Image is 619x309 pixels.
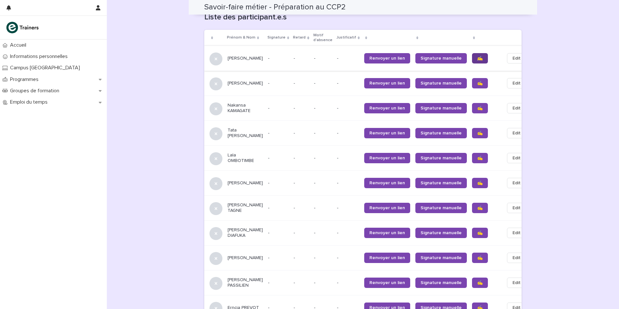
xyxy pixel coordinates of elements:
[415,228,467,238] a: Signature manuelle
[364,103,410,113] a: Renvoyer un lien
[512,280,521,286] span: Edit
[472,103,488,113] a: ✍️
[364,153,410,163] a: Renvoyer un lien
[268,155,288,161] p: -
[314,255,332,261] p: -
[314,205,332,211] p: -
[477,131,483,135] span: ✍️
[472,153,488,163] a: ✍️
[294,229,296,236] p: -
[337,106,359,111] p: -
[268,230,288,236] p: -
[477,256,483,260] span: ✍️
[314,131,332,136] p: -
[472,53,488,63] a: ✍️
[507,153,526,163] button: Edit
[477,106,483,110] span: ✍️
[5,21,41,34] img: K0CqGN7SDeD6s4JG8KQk
[369,256,405,260] span: Renvoyer un lien
[267,34,286,41] p: Signature
[415,178,467,188] a: Signature manuelle
[268,255,288,261] p: -
[421,81,462,86] span: Signature manuelle
[369,280,405,285] span: Renvoyer un lien
[369,56,405,61] span: Renvoyer un lien
[7,76,44,83] p: Programmes
[472,128,488,138] a: ✍️
[7,53,73,60] p: Informations personnelles
[421,181,462,185] span: Signature manuelle
[314,230,332,236] p: -
[294,154,296,161] p: -
[7,42,31,48] p: Accueil
[294,79,296,86] p: -
[204,220,536,245] tr: [PERSON_NAME] DIAFUKA--- --Renvoyer un lienSignature manuelle✍️Edit
[294,279,296,286] p: -
[421,56,462,61] span: Signature manuelle
[472,228,488,238] a: ✍️
[268,205,288,211] p: -
[204,13,522,22] h1: Liste des participant.e.s
[228,277,263,288] p: [PERSON_NAME] PASSILIEN
[268,180,288,186] p: -
[369,181,405,185] span: Renvoyer un lien
[314,155,332,161] p: -
[337,205,359,211] p: -
[268,56,288,61] p: -
[268,131,288,136] p: -
[364,78,410,88] a: Renvoyer un lien
[7,88,64,94] p: Groupes de formation
[415,253,467,263] a: Signature manuelle
[204,245,536,270] tr: [PERSON_NAME]--- --Renvoyer un lienSignature manuelle✍️Edit
[228,255,263,261] p: [PERSON_NAME]
[472,253,488,263] a: ✍️
[337,155,359,161] p: -
[507,128,526,138] button: Edit
[369,106,405,110] span: Renvoyer un lien
[314,280,332,286] p: -
[369,206,405,210] span: Renvoyer un lien
[507,53,526,63] button: Edit
[227,34,255,41] p: Prénom & Nom
[294,54,296,61] p: -
[364,278,410,288] a: Renvoyer un lien
[421,131,462,135] span: Signature manuelle
[512,130,521,136] span: Edit
[421,106,462,110] span: Signature manuelle
[512,55,521,62] span: Edit
[364,203,410,213] a: Renvoyer un lien
[337,81,359,86] p: -
[512,180,521,186] span: Edit
[7,65,85,71] p: Campus [GEOGRAPHIC_DATA]
[228,180,263,186] p: [PERSON_NAME]
[294,254,296,261] p: -
[337,255,359,261] p: -
[415,278,467,288] a: Signature manuelle
[204,46,536,71] tr: [PERSON_NAME]--- --Renvoyer un lienSignature manuelle✍️Edit
[507,78,526,88] button: Edit
[415,203,467,213] a: Signature manuelle
[477,181,483,185] span: ✍️
[421,280,462,285] span: Signature manuelle
[268,81,288,86] p: -
[421,231,462,235] span: Signature manuelle
[294,104,296,111] p: -
[512,155,521,161] span: Edit
[204,270,536,295] tr: [PERSON_NAME] PASSILIEN--- --Renvoyer un lienSignature manuelle✍️Edit
[415,53,467,63] a: Signature manuelle
[472,78,488,88] a: ✍️
[228,128,263,139] p: Tata [PERSON_NAME]
[204,170,536,195] tr: [PERSON_NAME]--- --Renvoyer un lienSignature manuelle✍️Edit
[337,180,359,186] p: -
[337,230,359,236] p: -
[228,202,263,213] p: [PERSON_NAME] TAGNE
[364,228,410,238] a: Renvoyer un lien
[477,280,483,285] span: ✍️
[477,56,483,61] span: ✍️
[204,3,346,12] h2: Savoir-faire métier - Préparation au CCP2
[477,231,483,235] span: ✍️
[512,255,521,261] span: Edit
[313,32,332,44] p: Motif d'absence
[507,178,526,188] button: Edit
[512,80,521,86] span: Edit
